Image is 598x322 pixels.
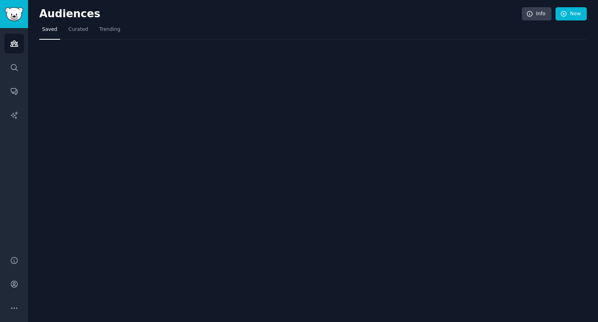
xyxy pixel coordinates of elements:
h2: Audiences [39,8,522,20]
span: Trending [99,26,120,33]
span: Curated [69,26,88,33]
img: GummySearch logo [5,7,23,21]
a: Saved [39,23,60,40]
a: New [556,7,587,21]
a: Trending [97,23,123,40]
a: Info [522,7,552,21]
a: Curated [66,23,91,40]
span: Saved [42,26,57,33]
